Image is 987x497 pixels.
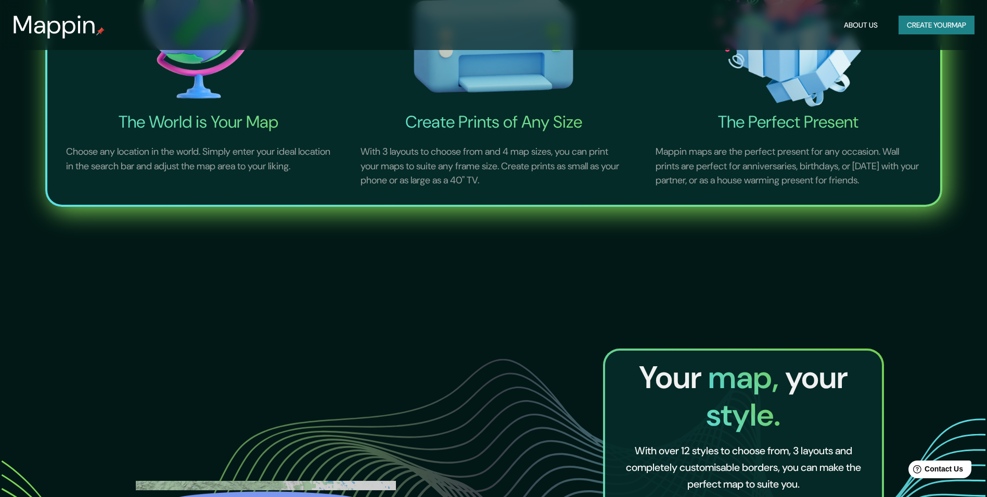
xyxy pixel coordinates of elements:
h4: The World is Your Map [54,111,344,132]
button: Create yourmap [899,16,975,35]
button: About Us [840,16,882,35]
img: mappin-pin [96,27,105,35]
span: map, [708,357,785,398]
h6: With over 12 styles to choose from, 3 layouts and completely customisable borders, you can make t... [622,442,865,492]
h2: Your your [613,359,874,434]
p: Choose any location in the world. Simply enter your ideal location in the search bar and adjust t... [54,132,344,186]
span: style. [706,394,780,436]
iframe: Help widget launcher [894,456,976,486]
h4: Create Prints of Any Size [348,111,639,132]
h4: The Perfect Present [643,111,934,132]
p: With 3 layouts to choose from and 4 map sizes, you can print your maps to suite any frame size. C... [348,132,639,201]
p: Mappin maps are the perfect present for any occasion. Wall prints are perfect for anniversaries, ... [643,132,934,201]
h3: Mappin [12,10,96,40]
